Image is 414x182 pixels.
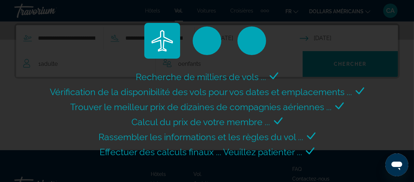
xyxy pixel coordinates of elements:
[132,117,270,127] span: Calcul du prix de votre membre ...
[385,153,408,176] iframe: Bouton de lancement de la fenêtre de messagerie
[70,102,332,112] span: Trouver le meilleur prix de dizaines de compagnies aériennes ...
[136,72,266,82] span: Recherche de milliers de vols ...
[100,147,302,157] span: Effectuer des calculs finaux ... Veuillez patienter ...
[98,132,303,142] span: Rassembler les informations et les règles du vol ...
[50,87,352,97] span: Vérification de la disponibilité des vols pour vos dates et emplacements ...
